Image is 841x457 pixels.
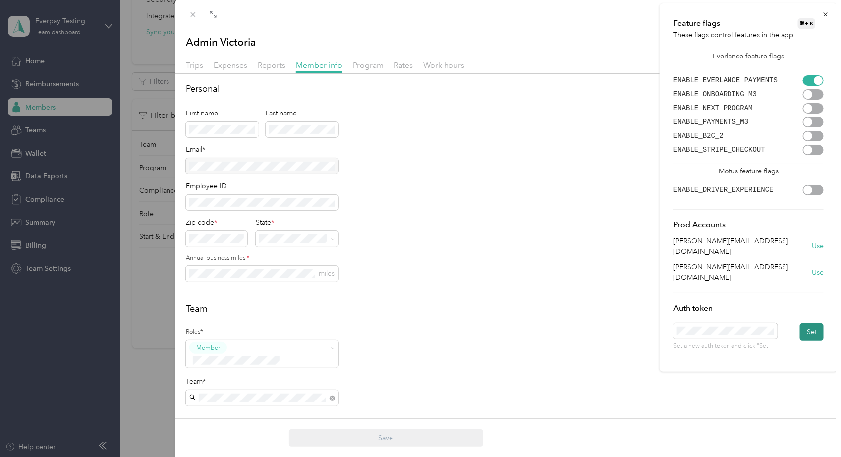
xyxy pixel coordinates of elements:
[186,33,256,51] p: Admin Victoria
[319,269,335,278] span: miles
[353,60,384,70] span: Program
[673,90,757,98] code: ENABLE_ONBOARDING_M3
[673,186,774,194] code: ENABLE_DRIVER_EXPERIENCE
[673,220,726,229] span: Prod Accounts
[266,108,338,118] div: Last name
[673,262,812,283] p: [PERSON_NAME][EMAIL_ADDRESS][DOMAIN_NAME]
[186,181,338,191] div: Employee ID
[673,30,824,40] p: These flags control features in the app.
[812,241,824,251] button: Use
[296,60,342,70] span: Member info
[186,144,338,155] div: Email*
[673,164,824,176] p: Motus feature flags
[394,60,413,70] span: Rates
[214,60,247,70] span: Expenses
[673,76,778,84] code: ENABLE_EVERLANCE_PAYMENTS
[186,108,259,118] div: First name
[186,376,338,387] div: Team*
[186,60,203,70] span: Trips
[673,49,824,61] p: Everlance feature flags
[258,60,285,70] span: Reports
[189,342,227,354] button: Member
[800,323,824,341] button: Set
[798,18,815,29] span: ⌘ + K
[673,132,724,140] code: ENABLE_B2C_2
[673,303,713,313] span: Auth token
[673,236,812,257] p: [PERSON_NAME][EMAIL_ADDRESS][DOMAIN_NAME]
[186,82,831,96] h2: Personal
[673,118,748,126] code: ENABLE_PAYMENTS_M3
[186,302,831,316] h2: Team
[673,146,765,154] code: ENABLE_STRIPE_CHECKOUT
[186,328,338,337] label: Roles*
[673,17,720,30] span: Feature flags
[673,342,778,351] p: Set a new auth token and click "Set"
[423,60,464,70] span: Work hours
[186,254,338,263] label: Annual business miles
[812,267,824,278] button: Use
[256,217,338,228] div: State
[673,104,753,112] code: ENABLE_NEXT_PROGRAM
[196,343,220,352] span: Member
[186,217,247,228] div: Zip code
[785,401,841,457] iframe: Everlance-gr Chat Button Frame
